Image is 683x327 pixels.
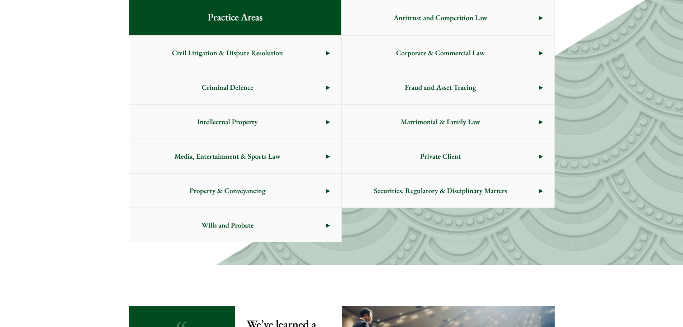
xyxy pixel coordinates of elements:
[129,174,326,207] span: Property & Conveyancing
[342,105,554,139] a: Matrimonial & Family Law
[129,139,326,173] span: Media, Entertainment & Sports Law
[342,174,539,207] span: Securities, Regulatory & Disciplinary Matters
[129,208,341,242] a: Wills and Probate
[129,36,341,70] a: Civil Litigation & Dispute Resolution
[342,139,554,173] a: Private Client
[342,70,539,104] span: Fraud and Asset Tracing
[129,105,326,139] span: Intellectual Property
[342,139,539,173] span: Private Client
[342,36,554,70] a: Corporate & Commercial Law
[129,70,341,104] a: Criminal Defence
[342,105,539,139] span: Matrimonial & Family Law
[129,36,326,70] span: Civil Litigation & Dispute Resolution
[129,174,341,207] a: Property & Conveyancing
[342,174,554,207] a: Securities, Regulatory & Disciplinary Matters
[129,208,326,242] span: Wills and Probate
[129,70,326,104] span: Criminal Defence
[342,1,539,34] span: Antitrust and Competition Law
[129,105,341,139] a: Intellectual Property
[342,70,554,104] a: Fraud and Asset Tracing
[342,36,539,70] span: Corporate & Commercial Law
[129,139,341,173] a: Media, Entertainment & Sports Law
